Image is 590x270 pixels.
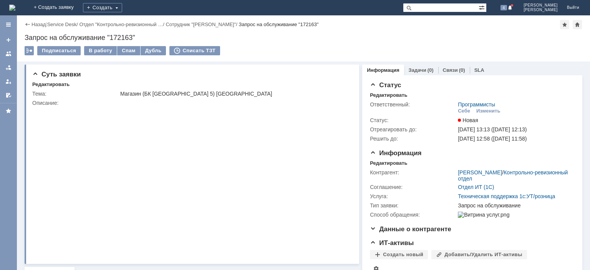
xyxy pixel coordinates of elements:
[32,81,70,88] div: Редактировать
[31,22,46,27] a: Назад
[370,149,421,157] span: Информация
[458,101,495,108] a: Программисты
[458,202,571,209] div: Запрос на обслуживание
[370,225,451,233] span: Данные о контрагенте
[476,108,501,114] div: Изменить
[370,184,456,190] div: Соглашение:
[409,67,426,73] a: Задачи
[47,22,80,27] div: /
[370,81,401,89] span: Статус
[166,22,236,27] a: Сотрудник "[PERSON_NAME]"
[32,91,119,97] div: Тема:
[458,169,568,182] a: Контрольно-ревизионный отдел
[560,20,569,29] div: Добавить в избранное
[2,48,15,60] a: Заявки на командах
[524,3,558,8] span: [PERSON_NAME]
[9,5,15,11] a: Перейти на домашнюю страницу
[2,89,15,101] a: Мои согласования
[458,126,527,133] span: [DATE] 13:13 ([DATE] 12:13)
[370,136,456,142] div: Решить до:
[458,117,478,123] span: Новая
[32,71,81,78] span: Суть заявки
[2,34,15,46] a: Создать заявку
[458,169,571,182] div: /
[166,22,239,27] div: /
[458,136,527,142] span: [DATE] 12:58 ([DATE] 11:58)
[370,169,456,176] div: Контрагент:
[458,193,555,199] a: Техническая поддержка 1с:УТ/розница
[25,46,34,55] div: Работа с массовостью
[573,20,582,29] div: Сделать домашней страницей
[370,92,407,98] div: Редактировать
[524,8,558,12] span: [PERSON_NAME]
[2,61,15,74] a: Заявки в моей ответственности
[2,75,15,88] a: Мои заявки
[458,184,494,190] a: Отдел ИТ (1С)
[239,22,319,27] div: Запрос на обслуживание "172163"
[501,5,507,10] span: 4
[370,193,456,199] div: Услуга:
[370,126,456,133] div: Отреагировать до:
[458,169,502,176] a: [PERSON_NAME]
[32,100,350,106] div: Описание:
[79,22,166,27] div: /
[370,101,456,108] div: Ответственный:
[370,239,414,247] span: ИТ-активы
[428,67,434,73] div: (0)
[47,22,77,27] a: Service Desk
[459,67,465,73] div: (0)
[370,202,456,209] div: Тип заявки:
[458,108,470,114] div: Себе
[79,22,163,27] a: Отдел "Контрольно-ревизионный …
[370,117,456,123] div: Статус:
[9,5,15,11] img: logo
[370,160,407,166] div: Редактировать
[120,91,348,97] div: Магазин (БК [GEOGRAPHIC_DATA] 5) [GEOGRAPHIC_DATA]
[458,212,509,218] img: Витрина услуг.png
[83,3,122,12] div: Создать
[443,67,458,73] a: Связи
[367,67,399,73] a: Информация
[479,3,486,11] span: Расширенный поиск
[474,67,484,73] a: SLA
[46,21,47,27] div: |
[25,34,582,41] div: Запрос на обслуживание "172163"
[370,212,456,218] div: Способ обращения:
